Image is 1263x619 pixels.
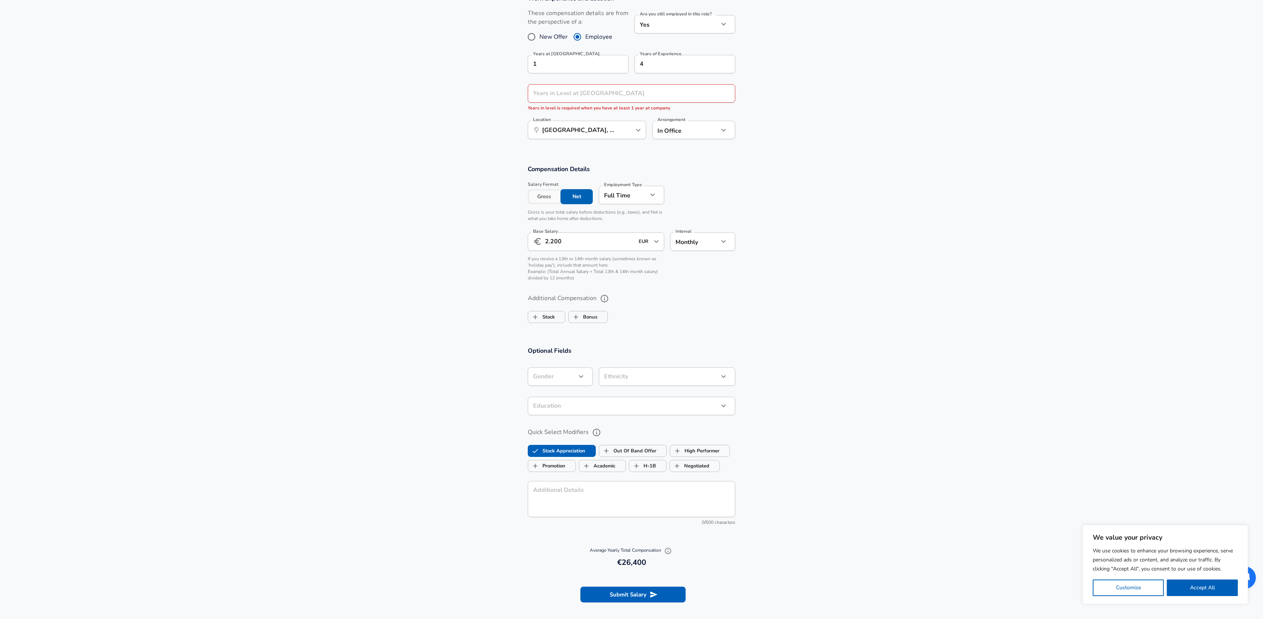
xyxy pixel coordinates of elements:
[635,55,719,73] input: 7
[545,232,634,251] input: 100,000
[636,236,651,247] input: USD
[651,236,662,247] button: Open
[528,9,628,26] label: These compensation details are from the perspective of a:
[528,310,555,324] label: Stock
[1093,580,1164,596] button: Customize
[670,445,730,457] button: High PerformerHigh Performer
[533,229,558,234] label: Base Salary
[670,444,719,458] label: High Performer
[528,181,593,188] span: Salary Format
[528,346,735,355] h3: Optional Fields
[528,444,542,458] span: Stock Appreciation
[599,444,656,458] label: Out Of Band Offer
[640,12,712,16] label: Are you still employed in this role?
[528,445,596,457] button: Stock AppreciationStock Appreciation
[539,32,568,41] span: New Offer
[528,105,670,111] span: Years in level is required when you have at least 1 year at company
[528,256,664,282] p: If you receive a 13th or 14th month salary (sometimes known as 'holiday pay'), include that amoun...
[599,444,613,458] span: Out Of Band Offer
[585,32,612,41] span: Employee
[528,292,735,305] label: Additional Compensation
[528,165,735,173] h3: Compensation Details
[670,444,685,458] span: High Performer
[528,460,576,472] button: PromotionPromotion
[629,459,656,473] label: H-1B
[652,121,707,139] div: In Office
[528,209,664,222] p: Gross is your total salary before deductions (e.g., taxes), and Net is what you take home after d...
[528,310,542,324] span: Stock
[604,182,642,187] label: Employment Type
[599,186,647,204] div: Full Time
[590,547,674,553] span: Average Yearly Total Compensation
[598,292,611,305] button: help
[580,587,686,602] button: Submit Salary
[528,519,735,526] div: 0/500 characters
[629,460,666,472] button: H-1BH-1B
[590,426,603,439] button: help
[579,459,615,473] label: Academic
[579,459,594,473] span: Academic
[629,459,644,473] span: H-1B
[662,545,674,557] button: Explain Total Compensation
[533,52,600,56] label: Years at [GEOGRAPHIC_DATA]
[1083,525,1248,604] div: We value your privacy
[657,117,685,122] label: Arrangement
[599,445,667,457] button: Out Of Band OfferOut Of Band Offer
[528,459,542,473] span: Promotion
[1167,580,1238,596] button: Accept All
[579,460,626,472] button: AcademicAcademic
[1093,533,1238,542] p: We value your privacy
[528,426,735,439] label: Quick Select Modifiers
[528,444,585,458] label: Stock Appreciation
[528,55,612,73] input: 0
[670,459,684,473] span: Negotiated
[635,15,719,33] div: Yes
[670,232,719,251] div: Monthly
[569,310,597,324] label: Bonus
[669,460,720,472] button: NegotiatedNegotiated
[1093,546,1238,573] p: We use cookies to enhance your browsing experience, serve personalized ads or content, and analyz...
[533,117,551,122] label: Location
[640,52,681,56] label: Years of Experience
[675,229,692,234] label: Interval
[528,459,565,473] label: Promotion
[528,84,719,103] input: 1
[568,311,608,323] button: BonusBonus
[528,311,565,323] button: StockStock
[560,189,593,204] button: Net
[531,557,732,569] h6: €26,400
[633,125,644,135] button: Open
[569,310,583,324] span: Bonus
[670,459,709,473] label: Negotiated
[528,189,560,204] button: Gross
